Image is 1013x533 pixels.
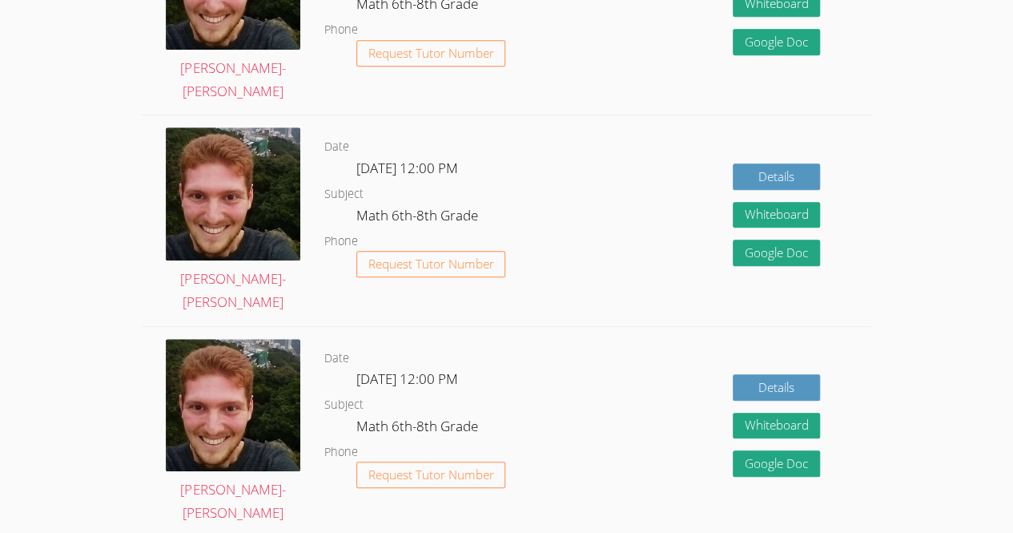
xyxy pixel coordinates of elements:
[324,137,349,157] dt: Date
[733,164,821,190] a: Details
[356,204,481,232] dd: Math 6th-8th Grade
[733,450,821,477] a: Google Doc
[733,29,821,55] a: Google Doc
[324,232,358,252] dt: Phone
[324,184,364,204] dt: Subject
[356,462,506,488] button: Request Tutor Number
[324,442,358,462] dt: Phone
[324,349,349,369] dt: Date
[356,415,481,442] dd: Math 6th-8th Grade
[356,369,458,388] span: [DATE] 12:00 PM
[733,374,821,401] a: Details
[733,240,821,266] a: Google Doc
[166,127,300,313] a: [PERSON_NAME]-[PERSON_NAME]
[356,159,458,177] span: [DATE] 12:00 PM
[324,20,358,40] dt: Phone
[324,395,364,415] dt: Subject
[733,413,821,439] button: Whiteboard
[733,202,821,228] button: Whiteboard
[166,339,300,525] a: [PERSON_NAME]-[PERSON_NAME]
[368,469,494,481] span: Request Tutor Number
[166,127,300,260] img: avatar.png
[368,258,494,270] span: Request Tutor Number
[166,339,300,471] img: avatar.png
[356,40,506,67] button: Request Tutor Number
[368,47,494,59] span: Request Tutor Number
[356,251,506,277] button: Request Tutor Number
